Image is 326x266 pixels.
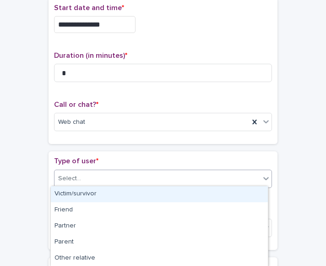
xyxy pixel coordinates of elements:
[54,4,124,11] span: Start date and time
[51,202,268,218] div: Friend
[51,186,268,202] div: Victim/survivor
[54,52,127,59] span: Duration (in minutes)
[54,157,98,165] span: Type of user
[58,174,81,183] div: Select...
[58,117,85,127] span: Web chat
[51,234,268,250] div: Parent
[51,218,268,234] div: Partner
[54,101,98,108] span: Call or chat?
